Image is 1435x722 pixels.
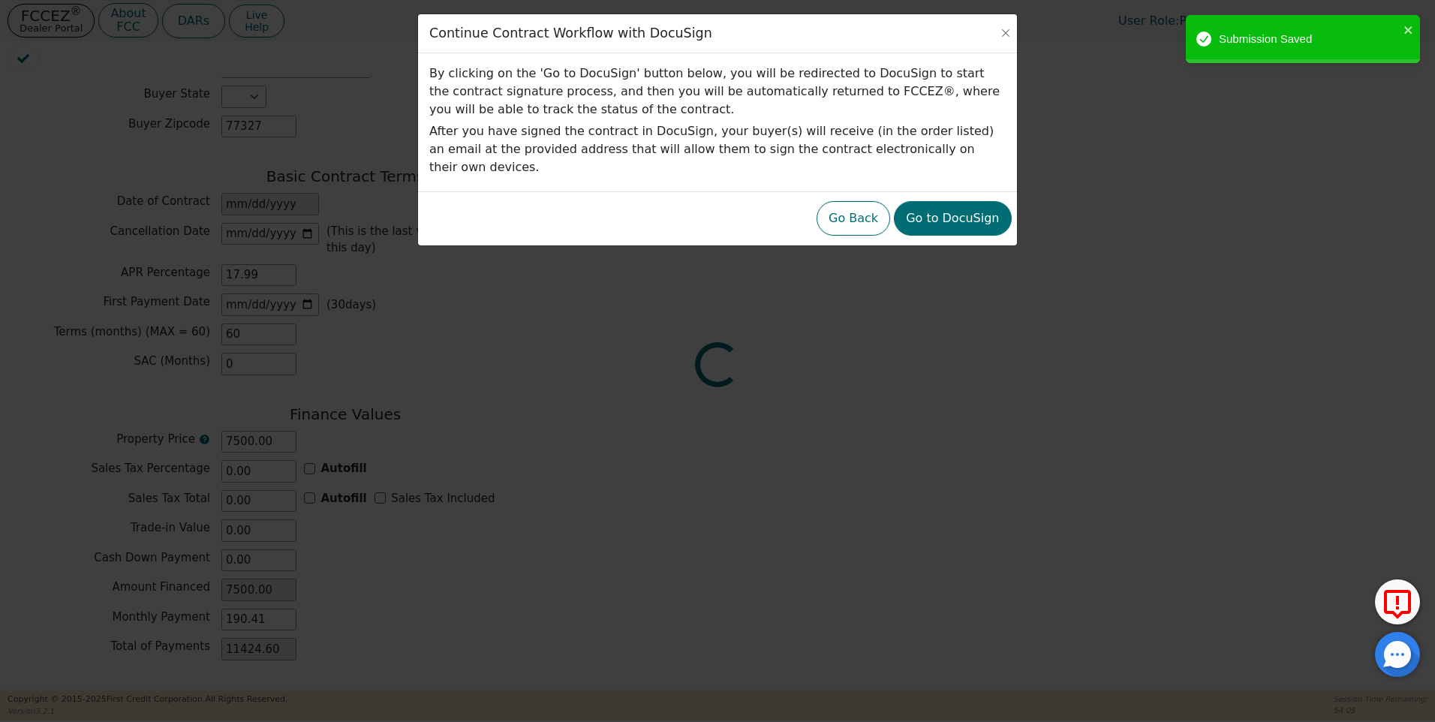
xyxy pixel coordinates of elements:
[1375,579,1420,624] button: Report Error to FCC
[1219,31,1399,48] div: Submission Saved
[429,26,712,41] h3: Continue Contract Workflow with DocuSign
[894,201,1011,236] button: Go to DocuSign
[817,201,890,236] button: Go Back
[429,65,1006,119] p: By clicking on the 'Go to DocuSign' button below, you will be redirected to DocuSign to start the...
[1403,21,1414,38] button: close
[998,26,1013,41] button: Close
[429,122,1006,176] p: After you have signed the contract in DocuSign, your buyer(s) will receive (in the order listed) ...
